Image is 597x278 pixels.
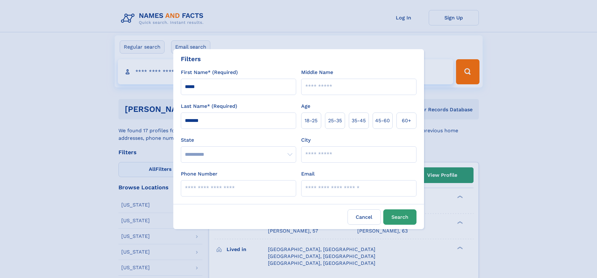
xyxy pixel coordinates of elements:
div: Filters [181,54,201,64]
span: 60+ [402,117,411,124]
span: 25‑35 [328,117,342,124]
label: City [301,136,311,144]
label: Last Name* (Required) [181,102,237,110]
label: Age [301,102,310,110]
label: Cancel [348,209,381,225]
span: 18‑25 [305,117,317,124]
span: 35‑45 [352,117,366,124]
label: First Name* (Required) [181,69,238,76]
button: Search [383,209,416,225]
label: Middle Name [301,69,333,76]
label: Phone Number [181,170,217,178]
label: State [181,136,296,144]
span: 45‑60 [375,117,390,124]
label: Email [301,170,315,178]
